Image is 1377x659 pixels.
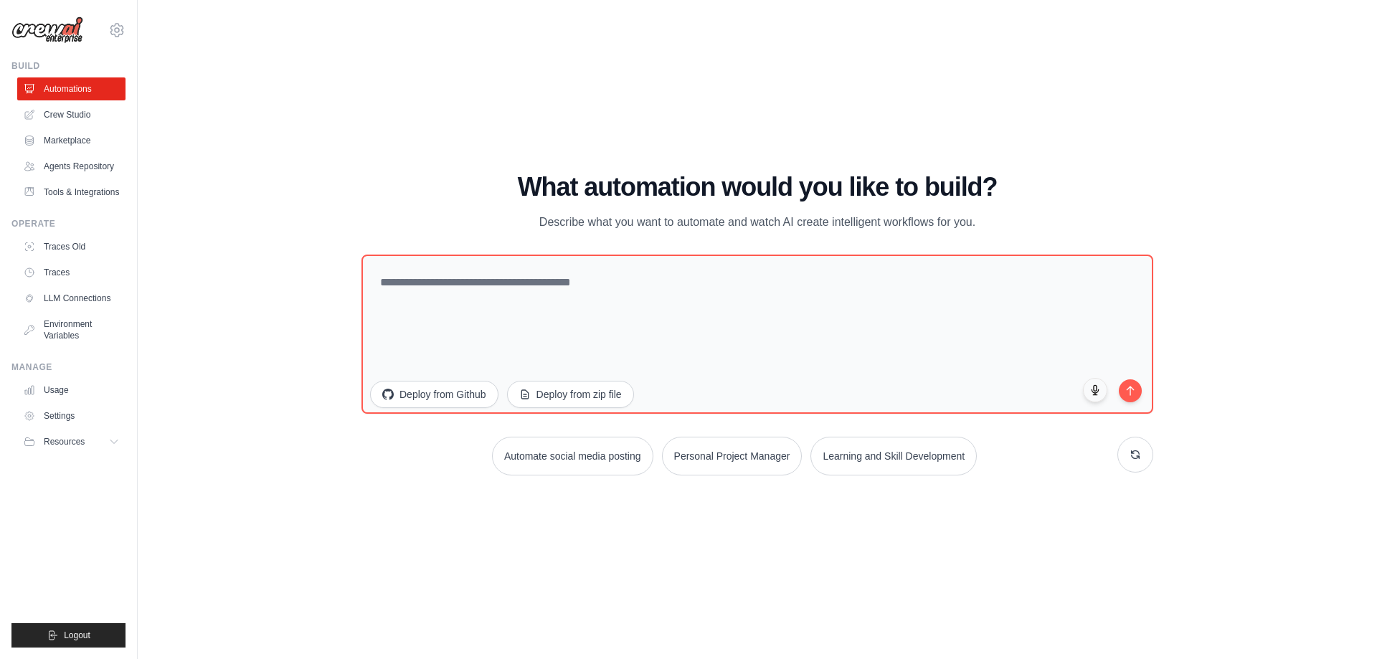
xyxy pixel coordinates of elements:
a: Automations [17,77,126,100]
a: Settings [17,404,126,427]
button: Deploy from Github [370,381,498,408]
button: Automate social media posting [492,437,653,475]
button: Deploy from zip file [507,381,634,408]
a: LLM Connections [17,287,126,310]
button: Logout [11,623,126,648]
div: Build [11,60,126,72]
h1: What automation would you like to build? [361,173,1153,202]
div: Manage [11,361,126,373]
span: Logout [64,630,90,641]
a: Marketplace [17,129,126,152]
a: Traces Old [17,235,126,258]
span: Resources [44,436,85,447]
iframe: Chat Widget [1305,590,1377,659]
a: Crew Studio [17,103,126,126]
button: Resources [17,430,126,453]
a: Traces [17,261,126,284]
a: Tools & Integrations [17,181,126,204]
a: Usage [17,379,126,402]
img: Logo [11,16,83,44]
a: Agents Repository [17,155,126,178]
button: Personal Project Manager [662,437,803,475]
div: Widget de chat [1305,590,1377,659]
p: Describe what you want to automate and watch AI create intelligent workflows for you. [516,213,998,232]
a: Environment Variables [17,313,126,347]
button: Learning and Skill Development [810,437,977,475]
div: Operate [11,218,126,229]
